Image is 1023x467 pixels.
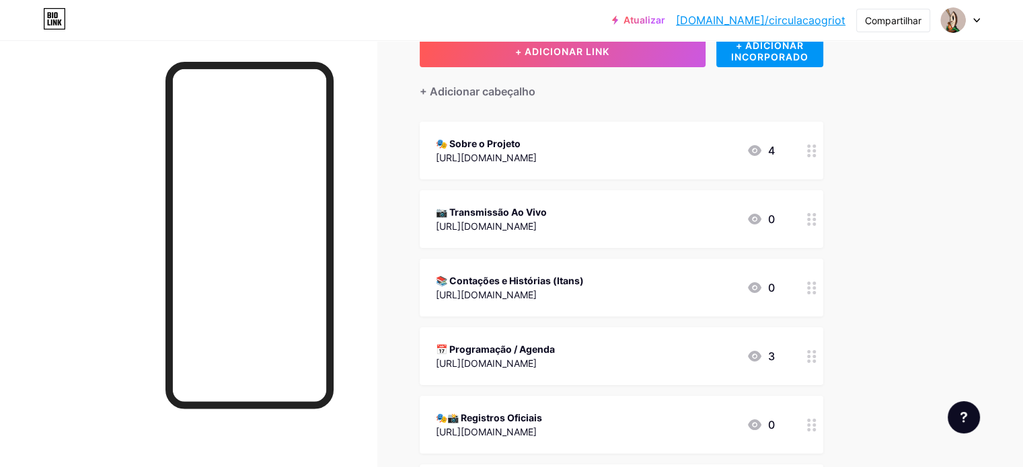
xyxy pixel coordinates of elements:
[420,85,535,98] font: + Adicionar cabeçalho
[436,426,537,437] font: [URL][DOMAIN_NAME]
[436,275,584,286] font: 📚 Contações e Histórias (Itans)
[436,289,537,300] font: [URL][DOMAIN_NAME]
[436,343,555,355] font: 📅 Programação / Agenda
[676,13,845,27] font: [DOMAIN_NAME]/circulacaogriot
[436,357,537,369] font: [URL][DOMAIN_NAME]
[436,138,521,149] font: 🎭 Sobre o Projeto
[436,220,537,232] font: [URL][DOMAIN_NAME]
[731,40,808,62] font: + ADICIONAR INCORPORADO
[768,349,775,363] font: 3
[515,46,609,57] font: + ADICIONAR LINK
[436,152,537,163] font: [URL][DOMAIN_NAME]
[436,412,542,423] font: 🎭📸 Registros Oficiais
[676,12,845,28] a: [DOMAIN_NAME]/circulacaogriot
[420,35,706,67] button: + ADICIONAR LINK
[768,418,775,431] font: 0
[623,14,665,26] font: Atualizar
[768,144,775,157] font: 4
[865,15,921,26] font: Compartilhar
[436,206,547,218] font: 📷 Transmissão Ao Vivo
[940,7,966,33] img: circulacaogriot
[768,281,775,294] font: 0
[768,212,775,226] font: 0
